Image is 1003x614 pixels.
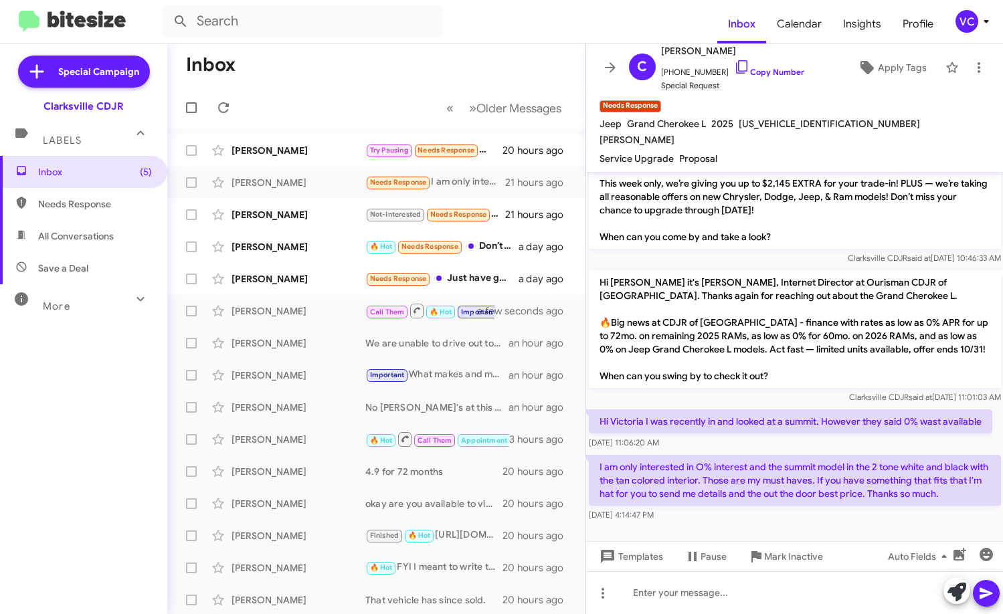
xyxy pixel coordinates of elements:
[908,392,931,402] span: said at
[365,367,509,383] div: What makes and models are you shopping for?
[878,56,927,80] span: Apply Tags
[232,433,365,446] div: [PERSON_NAME]
[365,593,503,607] div: That vehicle has since sold.
[232,208,365,221] div: [PERSON_NAME]
[365,401,509,414] div: No [PERSON_NAME]'s at this time.
[365,465,503,478] div: 4.9 for 72 months
[365,207,505,222] div: how much would i need down without a co buyer
[597,544,663,569] span: Templates
[140,165,152,179] span: (5)
[232,497,365,510] div: [PERSON_NAME]
[418,436,452,445] span: Call Them
[589,409,992,433] p: Hi Victoria I was recently in and looked at a summit. However they said 0% wast available
[365,302,494,319] div: Then i will be able to work those numbers for you [DATE].
[430,210,487,219] span: Needs Response
[43,300,70,312] span: More
[370,371,405,379] span: Important
[438,94,462,122] button: Previous
[232,369,365,382] div: [PERSON_NAME]
[38,229,114,243] span: All Conversations
[701,544,727,569] span: Pause
[370,178,427,187] span: Needs Response
[679,152,717,165] span: Proposal
[461,94,569,122] button: Next
[907,253,930,263] span: said at
[600,134,674,146] span: [PERSON_NAME]
[232,336,365,350] div: [PERSON_NAME]
[461,436,520,445] span: Appointment Set
[600,100,661,112] small: Needs Response
[43,100,124,113] div: Clarksville CDJR
[892,5,944,43] a: Profile
[944,10,988,33] button: VC
[739,118,920,130] span: [US_VEHICLE_IDENTIFICATION_NUMBER]
[505,208,575,221] div: 21 hours ago
[766,5,832,43] a: Calendar
[503,593,575,607] div: 20 hours ago
[370,146,409,155] span: Try Pausing
[503,144,575,157] div: 20 hours ago
[764,544,823,569] span: Mark Inactive
[232,240,365,253] div: [PERSON_NAME]
[847,253,1000,263] span: Clarksville CDJR [DATE] 10:46:33 AM
[43,134,82,146] span: Labels
[674,544,737,569] button: Pause
[734,67,804,77] a: Copy Number
[439,94,569,122] nav: Page navigation example
[418,146,474,155] span: Needs Response
[589,510,654,520] span: [DATE] 4:14:47 PM
[365,175,505,190] div: I am only interested in O% interest and the summit model in the 2 tone white and black with the t...
[503,465,575,478] div: 20 hours ago
[365,142,503,158] div: How long does the price evaluating process take because I can't spend more than 20 minutes?
[519,240,575,253] div: a day ago
[661,43,804,59] span: [PERSON_NAME]
[232,593,365,607] div: [PERSON_NAME]
[505,176,575,189] div: 21 hours ago
[370,274,427,283] span: Needs Response
[365,239,519,254] div: Don't like those options for vehicles
[509,401,574,414] div: an hour ago
[232,304,365,318] div: [PERSON_NAME]
[848,392,1000,402] span: Clarksville CDJR [DATE] 11:01:03 AM
[711,118,733,130] span: 2025
[408,531,431,540] span: 🔥 Hot
[38,197,152,211] span: Needs Response
[509,336,574,350] div: an hour ago
[844,56,939,80] button: Apply Tags
[365,271,519,286] div: Just have get rid of the 2024 4dr wrangler 4xe to get the new one
[888,544,952,569] span: Auto Fields
[38,262,88,275] span: Save a Deal
[232,561,365,575] div: [PERSON_NAME]
[232,272,365,286] div: [PERSON_NAME]
[365,431,509,447] div: Inbound Call
[401,242,458,251] span: Needs Response
[503,497,575,510] div: 20 hours ago
[832,5,892,43] span: Insights
[509,369,574,382] div: an hour ago
[365,560,503,575] div: FYI I meant to write that to someone else
[509,433,574,446] div: 3 hours ago
[469,100,476,116] span: »
[18,56,150,88] a: Special Campaign
[637,56,647,78] span: C
[589,455,1001,506] p: I am only interested in O% interest and the summit model in the 2 tone white and black with the t...
[503,561,575,575] div: 20 hours ago
[589,131,1001,249] p: Hi [PERSON_NAME] it's [PERSON_NAME], Internet Director at Ourisman CDJR of [GEOGRAPHIC_DATA]. Tha...
[737,544,834,569] button: Mark Inactive
[627,118,706,130] span: Grand Cherokee L
[589,437,659,447] span: [DATE] 11:06:20 AM
[955,10,978,33] div: VC
[519,272,575,286] div: a day ago
[430,308,452,316] span: 🔥 Hot
[446,100,454,116] span: «
[370,210,422,219] span: Not-Interested
[600,118,622,130] span: Jeep
[494,304,575,318] div: a few seconds ago
[365,528,503,543] div: [URL][DOMAIN_NAME]
[661,79,804,92] span: Special Request
[589,270,1001,388] p: Hi [PERSON_NAME] it's [PERSON_NAME], Internet Director at Ourisman CDJR of [GEOGRAPHIC_DATA]. Tha...
[461,308,496,316] span: Important
[232,529,365,542] div: [PERSON_NAME]
[58,65,139,78] span: Special Campaign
